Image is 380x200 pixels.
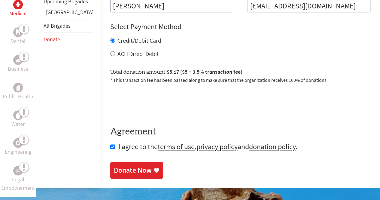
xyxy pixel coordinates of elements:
[44,22,71,29] a: All Brigades
[16,85,20,91] img: Public Health
[1,175,35,192] p: Legal Empowerment
[196,142,238,151] a: privacy policy
[114,165,152,175] div: Donate Now
[9,9,27,18] p: Medical
[13,55,23,65] div: Business
[110,22,370,32] h4: Select Payment Method
[16,2,20,7] img: Medical
[158,142,195,151] a: terms of use
[16,169,20,172] img: Legal Empowerment
[110,76,370,84] p: * This transaction fee has been passed along to make sure that the organization receives 100% of ...
[44,36,60,43] a: Donate
[46,9,93,16] a: [GEOGRAPHIC_DATA]
[5,138,32,156] a: EngineeringEngineering
[167,68,242,75] span: $5.17 ($5 + 3.5% transaction fee)
[11,120,25,128] p: Water
[13,27,23,37] div: Dental
[16,29,20,35] img: Dental
[249,142,296,151] a: donation policy
[13,110,23,120] div: Water
[44,19,93,33] li: All Brigades
[118,142,297,151] span: I agree to the , and .
[13,166,23,175] div: Legal Empowerment
[11,27,26,45] a: DentalDental
[13,83,23,92] div: Public Health
[110,68,242,76] label: Total donation amount:
[5,148,32,156] p: Engineering
[11,110,25,128] a: WaterWater
[8,65,28,73] p: Business
[110,91,202,114] iframe: reCAPTCHA
[16,140,20,145] img: Engineering
[16,112,20,119] img: Water
[44,8,93,19] li: Guatemala
[13,138,23,148] div: Engineering
[44,33,93,46] li: Donate
[110,126,370,137] h4: Agreement
[117,50,159,57] label: ACH Direct Debit
[16,57,20,62] img: Business
[3,92,33,101] p: Public Health
[8,55,28,73] a: BusinessBusiness
[110,162,163,179] a: Donate Now
[11,37,26,45] p: Dental
[117,37,161,44] label: Credit/Debit Card
[1,166,35,192] a: Legal EmpowermentLegal Empowerment
[3,83,33,101] a: Public HealthPublic Health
